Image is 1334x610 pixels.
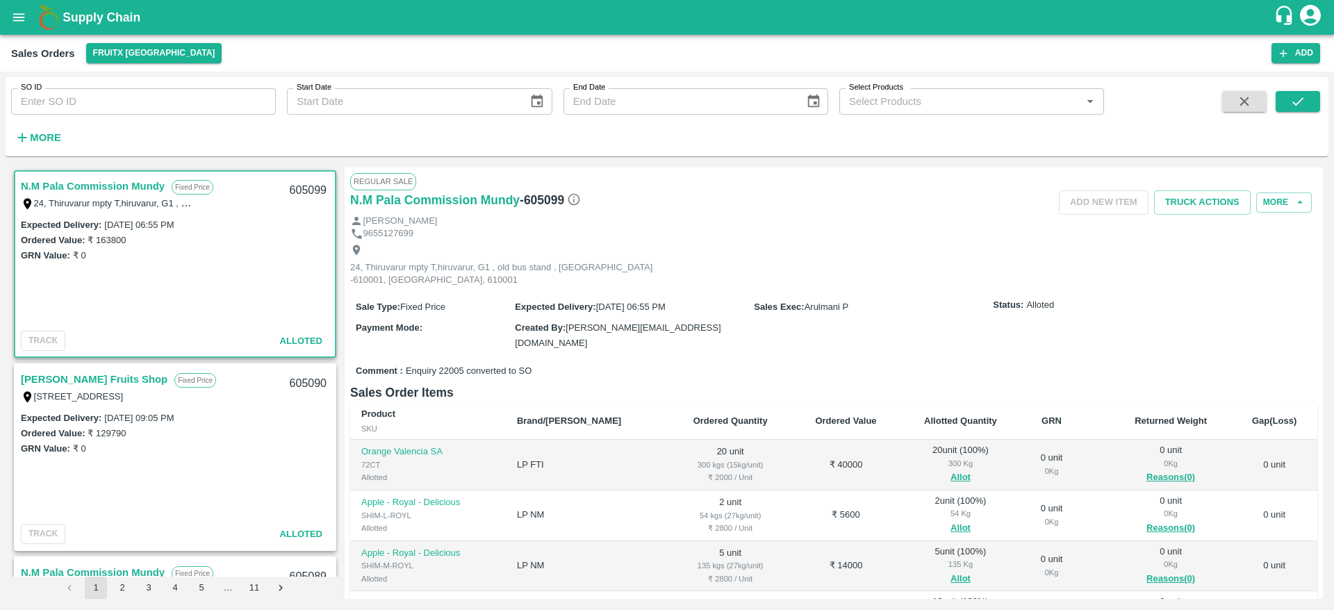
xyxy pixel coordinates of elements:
div: SKU [361,422,495,435]
button: page 1 [85,577,107,599]
b: Ordered Quantity [693,415,768,426]
b: Product [361,409,395,419]
label: Expected Delivery : [515,302,595,312]
div: 0 unit [1121,545,1220,587]
label: 24, Thiruvarur mpty T,hiruvarur, G1 , old bus stand , [GEOGRAPHIC_DATA] -610001, [GEOGRAPHIC_DATA... [34,197,507,208]
div: customer-support [1274,5,1298,30]
label: GRN Value: [21,443,70,454]
input: Start Date [287,88,518,115]
td: 2 unit [668,491,792,541]
label: Expected Delivery : [21,413,101,423]
div: 605099 [281,174,335,207]
button: More [1256,192,1312,213]
a: N.M Pala Commission Mundy [21,177,165,195]
div: 605090 [281,368,335,400]
div: 2 unit ( 100 %) [911,495,1011,536]
p: Fixed Price [174,373,216,388]
button: Reasons(0) [1121,571,1220,587]
div: 0 Kg [1032,465,1071,477]
span: Enquiry 22005 converted to SO [406,365,532,378]
span: [PERSON_NAME][EMAIL_ADDRESS][DOMAIN_NAME] [515,322,720,348]
div: 0 unit [1032,553,1071,579]
div: 0 unit [1121,495,1220,536]
div: 54 Kg [911,507,1011,520]
td: LP NM [506,541,668,592]
span: Regular Sale [350,173,416,190]
label: ₹ 129790 [88,428,126,438]
strong: More [30,132,61,143]
td: 5 unit [668,541,792,592]
div: 5 unit ( 100 %) [911,545,1011,587]
div: 300 Kg [911,457,1011,470]
button: Reasons(0) [1121,520,1220,536]
label: ₹ 163800 [88,235,126,245]
p: 9655127699 [363,227,413,240]
label: Select Products [849,82,903,93]
b: Gap(Loss) [1252,415,1296,426]
input: Select Products [843,92,1077,110]
button: Go to next page [270,577,292,599]
label: Ordered Value: [21,235,85,245]
div: 0 unit [1032,502,1071,528]
b: Ordered Value [815,415,876,426]
td: 0 unit [1231,440,1317,491]
label: Comment : [356,365,403,378]
p: Orange Valencia SA [361,445,495,459]
span: [DATE] 06:55 PM [596,302,666,312]
label: Created By : [515,322,566,333]
div: SHIM-M-ROYL [361,559,495,572]
div: 300 kgs (15kg/unit) [680,459,781,471]
div: account of current user [1298,3,1323,32]
button: Choose date [524,88,550,115]
label: GRN Value: [21,250,70,261]
b: GRN [1041,415,1062,426]
p: Fixed Price [172,566,213,581]
div: 54 kgs (27kg/unit) [680,509,781,522]
span: Arulmani P [805,302,849,312]
td: 20 unit [668,440,792,491]
p: Fixed Price [172,180,213,195]
div: 0 Kg [1121,558,1220,570]
td: LP NM [506,491,668,541]
p: 24, Thiruvarur mpty T,hiruvarur, G1 , old bus stand , [GEOGRAPHIC_DATA] -610001, [GEOGRAPHIC_DATA... [350,261,663,287]
input: End Date [563,88,795,115]
h6: N.M Pala Commission Mundy [350,190,520,210]
img: logo [35,3,63,31]
button: Allot [950,470,971,486]
button: Go to page 11 [243,577,265,599]
td: 0 unit [1231,541,1317,592]
button: Add [1271,43,1320,63]
button: More [11,126,65,149]
button: Go to page 4 [164,577,186,599]
button: Allot [950,520,971,536]
span: Fixed Price [400,302,445,312]
button: Choose date [800,88,827,115]
label: Start Date [297,82,331,93]
button: Go to page 5 [190,577,213,599]
label: SO ID [21,82,42,93]
div: 605089 [281,561,335,593]
p: [PERSON_NAME] [363,215,438,228]
button: open drawer [3,1,35,33]
label: Sales Exec : [754,302,804,312]
button: Truck Actions [1154,190,1251,215]
a: [PERSON_NAME] Fruits Shop [21,370,167,388]
div: Sales Orders [11,44,75,63]
div: Allotted [361,572,495,585]
button: Reasons(0) [1121,470,1220,486]
b: Supply Chain [63,10,140,24]
div: 0 unit [1121,444,1220,486]
button: Allot [950,571,971,587]
div: Allotted [361,522,495,534]
input: Enter SO ID [11,88,276,115]
p: Apple - Royal - Delicious [361,496,495,509]
button: Go to page 3 [138,577,160,599]
td: LP FTI [506,440,668,491]
h6: Sales Order Items [350,383,1317,402]
div: 135 kgs (27kg/unit) [680,559,781,572]
p: Apple - Royal - Delicious [361,547,495,560]
label: Payment Mode : [356,322,422,333]
button: Go to page 2 [111,577,133,599]
div: 20 unit ( 100 %) [911,444,1011,486]
b: Allotted Quantity [924,415,997,426]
